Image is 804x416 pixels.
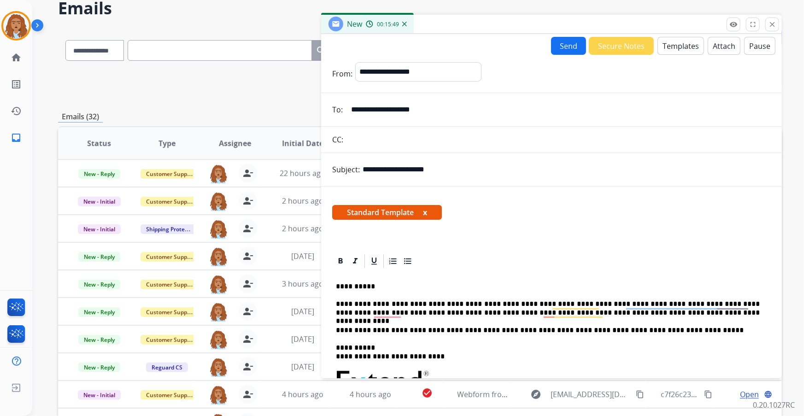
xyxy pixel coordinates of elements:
[78,280,120,289] span: New - Reply
[242,195,253,206] mat-icon: person_remove
[753,399,795,410] p: 0.20.1027RC
[768,20,776,29] mat-icon: close
[332,134,343,145] p: CC:
[209,247,228,266] img: agent-avatar
[209,219,228,239] img: agent-avatar
[209,275,228,294] img: agent-avatar
[209,385,228,404] img: agent-avatar
[242,334,253,345] mat-icon: person_remove
[78,307,120,317] span: New - Reply
[348,254,362,268] div: Italic
[636,390,644,398] mat-icon: content_copy
[551,389,631,400] span: [EMAIL_ADDRESS][DOMAIN_NAME]
[282,196,323,206] span: 2 hours ago
[551,37,586,55] button: Send
[209,302,228,322] img: agent-avatar
[458,389,666,399] span: Webform from [EMAIL_ADDRESS][DOMAIN_NAME] on [DATE]
[334,254,347,268] div: Bold
[704,390,712,398] mat-icon: content_copy
[242,168,253,179] mat-icon: person_remove
[282,279,323,289] span: 3 hours ago
[242,389,253,400] mat-icon: person_remove
[141,280,200,289] span: Customer Support
[744,37,775,55] button: Pause
[58,111,103,123] p: Emails (32)
[158,138,176,149] span: Type
[78,224,121,234] span: New - Initial
[589,37,654,55] button: Secure Notes
[11,105,22,117] mat-icon: history
[280,168,325,178] span: 22 hours ago
[209,164,228,183] img: agent-avatar
[242,251,253,262] mat-icon: person_remove
[377,21,399,28] span: 00:15:49
[141,307,200,317] span: Customer Support
[401,254,415,268] div: Bullet List
[316,45,327,56] mat-icon: search
[764,390,772,398] mat-icon: language
[729,20,738,29] mat-icon: remove_red_eye
[423,207,427,218] button: x
[242,278,253,289] mat-icon: person_remove
[749,20,757,29] mat-icon: fullscreen
[3,13,29,39] img: avatar
[291,362,314,372] span: [DATE]
[332,164,360,175] p: Subject:
[242,306,253,317] mat-icon: person_remove
[531,389,542,400] mat-icon: explore
[141,252,200,262] span: Customer Support
[141,224,204,234] span: Shipping Protection
[291,306,314,316] span: [DATE]
[422,387,433,398] mat-icon: check_circle
[242,223,253,234] mat-icon: person_remove
[141,169,200,179] span: Customer Support
[146,363,188,372] span: Reguard CS
[87,138,111,149] span: Status
[78,252,120,262] span: New - Reply
[332,205,442,220] span: Standard Template
[661,389,798,399] span: c7f26c23-4a43-4702-b2a9-fea704280831
[78,390,121,400] span: New - Initial
[282,138,323,149] span: Initial Date
[11,52,22,63] mat-icon: home
[78,197,121,206] span: New - Initial
[708,37,740,55] button: Attach
[367,254,381,268] div: Underline
[386,254,400,268] div: Ordered List
[332,68,352,79] p: From:
[209,192,228,211] img: agent-avatar
[291,334,314,344] span: [DATE]
[291,251,314,261] span: [DATE]
[219,138,251,149] span: Assignee
[242,361,253,372] mat-icon: person_remove
[141,335,200,345] span: Customer Support
[209,357,228,377] img: agent-avatar
[141,390,200,400] span: Customer Support
[350,389,391,399] span: 4 hours ago
[657,37,704,55] button: Templates
[740,389,759,400] span: Open
[209,330,228,349] img: agent-avatar
[141,197,200,206] span: Customer Support
[282,223,323,234] span: 2 hours ago
[78,335,120,345] span: New - Reply
[347,19,362,29] span: New
[11,79,22,90] mat-icon: list_alt
[11,132,22,143] mat-icon: inbox
[78,169,120,179] span: New - Reply
[332,104,343,115] p: To:
[282,389,323,399] span: 4 hours ago
[78,363,120,372] span: New - Reply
